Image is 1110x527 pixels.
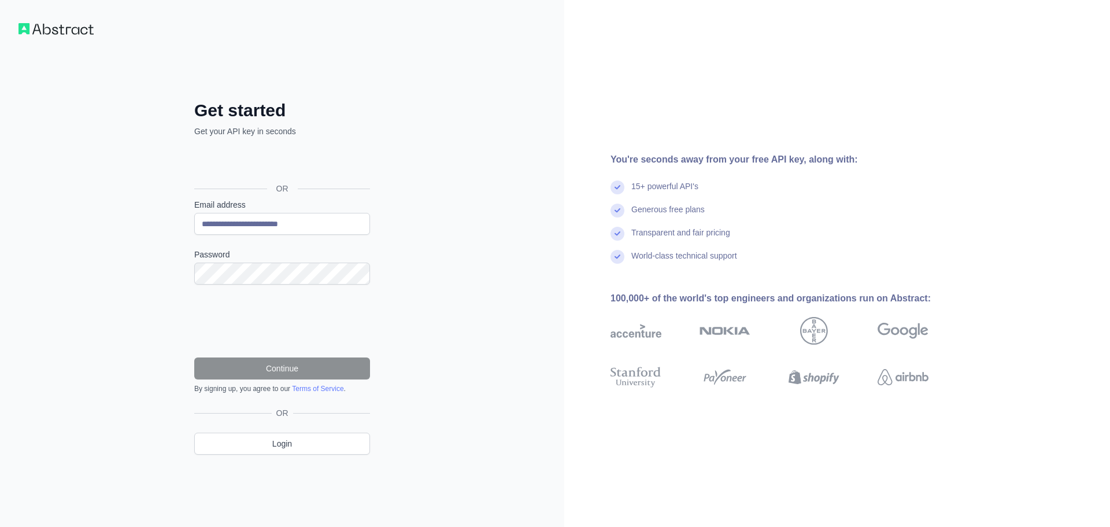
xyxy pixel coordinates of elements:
a: Login [194,433,370,455]
h2: Get started [194,100,370,121]
div: World-class technical support [631,250,737,273]
div: Transparent and fair pricing [631,227,730,250]
img: check mark [610,180,624,194]
img: payoneer [700,364,750,390]
span: OR [267,183,298,194]
img: nokia [700,317,750,345]
img: airbnb [878,364,928,390]
img: check mark [610,227,624,241]
div: By signing up, you agree to our . [194,384,370,393]
iframe: Schaltfläche „Über Google anmelden“ [188,150,373,175]
div: You're seconds away from your free API key, along with: [610,153,965,167]
iframe: reCAPTCHA [194,298,370,344]
img: stanford university [610,364,661,390]
img: bayer [800,317,828,345]
img: check mark [610,204,624,218]
img: shopify [789,364,839,390]
button: Continue [194,358,370,379]
label: Email address [194,199,370,211]
p: Get your API key in seconds [194,126,370,137]
div: 15+ powerful API's [631,180,698,204]
span: OR [272,407,293,419]
img: google [878,317,928,345]
div: 100,000+ of the world's top engineers and organizations run on Abstract: [610,292,965,305]
img: accenture [610,317,661,345]
label: Password [194,249,370,260]
img: Workflow [18,23,94,35]
img: check mark [610,250,624,264]
div: Generous free plans [631,204,705,227]
a: Terms of Service [292,385,343,393]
